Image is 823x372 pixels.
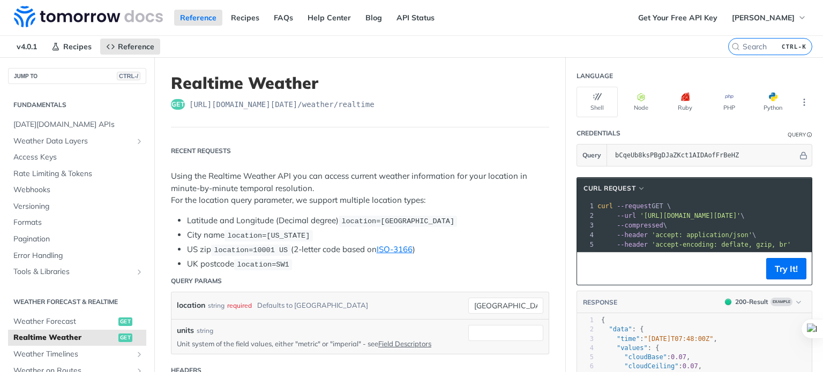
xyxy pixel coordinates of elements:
span: 'accept: application/json' [652,231,752,239]
span: Webhooks [13,185,144,195]
a: Recipes [225,10,265,26]
a: Tools & LibrariesShow subpages for Tools & Libraries [8,264,146,280]
span: --url [617,212,636,219]
a: ISO-3166 [377,244,413,254]
span: Access Keys [13,152,144,163]
span: --header [617,241,648,248]
button: Show subpages for Tools & Libraries [135,268,144,276]
div: Language [577,71,613,81]
a: Reference [174,10,222,26]
span: --compressed [617,222,663,229]
button: Show subpages for Weather Timelines [135,350,144,359]
a: Weather TimelinesShow subpages for Weather Timelines [8,346,146,362]
a: FAQs [268,10,299,26]
span: v4.0.1 [11,39,43,55]
div: Query Params [171,276,222,286]
span: 0.07 [671,353,686,361]
button: 200200-ResultExample [720,297,806,307]
span: "data" [609,325,632,333]
span: https://api.tomorrow.io/v4/weather/realtime [189,99,375,110]
span: : , [601,353,690,361]
div: 1 [577,316,594,325]
img: Tomorrow.io Weather API Docs [14,6,163,27]
li: City name [187,229,549,241]
span: 200 [725,299,731,305]
span: get [118,317,132,326]
span: get [171,99,185,110]
button: Shell [577,87,618,117]
kbd: CTRL-K [779,41,809,52]
span: Pagination [13,234,144,245]
a: Field Descriptors [378,339,431,348]
span: "cloudCeiling" [624,362,678,370]
a: Weather Data LayersShow subpages for Weather Data Layers [8,133,146,149]
div: 200 - Result [735,297,768,307]
div: 3 [577,221,595,230]
div: 5 [577,240,595,249]
a: Weather Forecastget [8,314,146,330]
span: Query [582,150,601,160]
a: Webhooks [8,182,146,198]
a: Recipes [46,39,98,55]
h2: Fundamentals [8,100,146,110]
span: --request [617,202,652,210]
div: QueryInformation [788,131,812,139]
span: cURL Request [583,184,635,193]
button: Copy to clipboard [582,261,597,277]
a: Realtime Weatherget [8,330,146,346]
span: get [118,333,132,342]
span: : { [601,325,644,333]
a: Reference [100,39,160,55]
span: \ [597,212,745,219]
a: Error Handling [8,248,146,264]
div: Recent Requests [171,146,231,156]
span: Weather Forecast [13,316,116,327]
span: location=SW1 [237,261,289,269]
span: 'accept-encoding: deflate, gzip, br' [652,241,791,248]
div: Defaults to [GEOGRAPHIC_DATA] [257,298,368,313]
a: API Status [391,10,440,26]
button: JUMP TOCTRL-/ [8,68,146,84]
span: CTRL-/ [117,72,140,80]
a: Versioning [8,199,146,215]
button: Hide [798,150,809,161]
div: 6 [577,362,594,371]
span: Rate Limiting & Tokens [13,169,144,179]
a: [DATE][DOMAIN_NAME] APIs [8,117,146,133]
button: Ruby [664,87,706,117]
div: string [208,298,225,313]
span: "[DATE]T07:48:00Z" [644,335,714,343]
a: Rate Limiting & Tokens [8,166,146,182]
a: Pagination [8,231,146,247]
span: Formats [13,217,144,228]
span: curl [597,202,613,210]
span: : { [601,344,659,352]
span: Versioning [13,201,144,212]
i: Information [807,132,812,138]
div: 4 [577,344,594,353]
div: 3 [577,335,594,344]
button: Python [752,87,794,117]
span: --header [617,231,648,239]
span: location=10001 US [214,246,288,254]
button: Try It! [766,258,806,279]
span: location=[GEOGRAPHIC_DATA] [341,217,454,225]
label: location [177,298,205,313]
span: [PERSON_NAME] [732,13,795,22]
li: US zip (2-letter code based on ) [187,244,549,256]
div: required [227,298,252,313]
span: Weather Data Layers [13,136,132,147]
button: More Languages [796,94,812,110]
span: [DATE][DOMAIN_NAME] APIs [13,119,144,130]
span: "values" [617,344,648,352]
button: Query [577,145,607,166]
div: 2 [577,325,594,334]
span: GET \ [597,202,671,210]
div: string [197,326,213,336]
span: { [601,316,605,324]
span: Reference [118,42,154,51]
svg: More ellipsis [799,97,809,107]
h2: Weather Forecast & realtime [8,297,146,307]
span: : , [601,335,717,343]
button: [PERSON_NAME] [726,10,812,26]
